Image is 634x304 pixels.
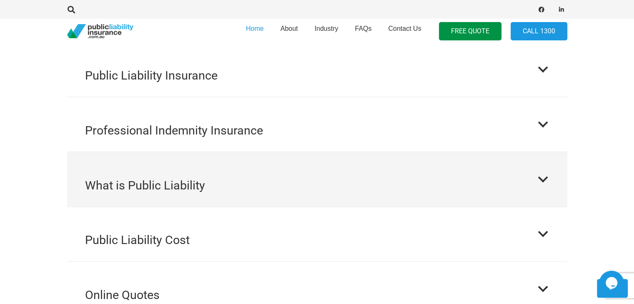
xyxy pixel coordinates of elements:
[67,24,133,39] a: pli_logotransparent
[380,16,429,46] a: Contact Us
[599,271,626,296] iframe: chat widget
[67,207,567,262] button: Public Liability Cost
[511,22,567,41] a: Call 1300
[85,177,205,194] h2: What is Public Liability
[346,16,380,46] a: FAQs
[314,25,338,32] span: Industry
[67,42,567,97] button: Public Liability Insurance
[238,16,272,46] a: Home
[67,152,567,207] button: What is Public Liability
[306,16,346,46] a: Industry
[85,286,160,304] h2: Online Quotes
[536,4,547,15] a: Facebook
[246,25,264,32] span: Home
[388,25,421,32] span: Contact Us
[439,22,501,41] a: FREE QUOTE
[85,231,190,249] h2: Public Liability Cost
[67,97,567,152] button: Professional Indemnity Insurance
[556,4,567,15] a: LinkedIn
[85,122,263,140] h2: Professional Indemnity Insurance
[63,6,80,13] a: Search
[281,25,298,32] span: About
[272,16,306,46] a: About
[355,25,371,32] span: FAQs
[597,279,628,298] a: Back to top
[85,67,218,85] h2: Public Liability Insurance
